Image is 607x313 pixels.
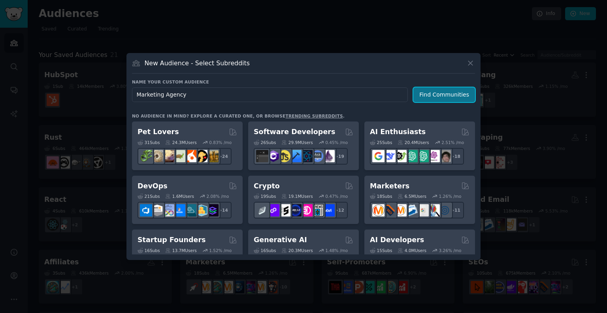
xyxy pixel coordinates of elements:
img: defiblockchain [300,204,313,216]
div: 4.0M Users [398,248,426,253]
div: + 18 [447,148,464,165]
img: PetAdvice [195,150,207,162]
h2: AI Enthusiasts [370,127,426,137]
img: ArtificalIntelligence [439,150,451,162]
div: 13.7M Users [165,248,196,253]
div: 31 Sub s [138,140,160,145]
img: content_marketing [372,204,385,216]
img: AskComputerScience [311,150,324,162]
img: reactnative [300,150,313,162]
img: defi_ [322,204,335,216]
a: trending subreddits [285,114,343,118]
img: iOSProgramming [289,150,302,162]
img: AItoolsCatalog [394,150,407,162]
div: 0.47 % /mo [325,193,348,199]
div: 16 Sub s [138,248,160,253]
button: Find Communities [413,87,475,102]
img: MarketingResearch [428,204,440,216]
div: + 19 [331,148,348,165]
div: 3.26 % /mo [439,248,462,253]
img: elixir [322,150,335,162]
img: leopardgeckos [162,150,174,162]
img: ballpython [151,150,163,162]
h2: Software Developers [254,127,335,137]
div: 0.83 % /mo [209,140,232,145]
div: 20.4M Users [398,140,429,145]
div: 15 Sub s [370,248,392,253]
h2: Generative AI [254,235,307,245]
h3: New Audience - Select Subreddits [145,59,250,67]
img: herpetology [140,150,152,162]
div: No audience in mind? Explore a curated one, or browse . [132,113,345,119]
div: 20.3M Users [281,248,313,253]
div: 19.1M Users [281,193,313,199]
img: AskMarketing [394,204,407,216]
img: turtle [173,150,185,162]
img: GoogleGeminiAI [372,150,385,162]
div: 1.52 % /mo [209,248,232,253]
img: aws_cdk [195,204,207,216]
img: learnjavascript [278,150,290,162]
div: 19 Sub s [254,193,276,199]
div: + 24 [215,148,232,165]
h2: Pet Lovers [138,127,179,137]
div: 24.3M Users [165,140,196,145]
input: Pick a short name, like "Digital Marketers" or "Movie-Goers" [132,87,408,102]
div: 2.08 % /mo [207,193,229,199]
div: 1.26 % /mo [439,193,462,199]
img: googleads [417,204,429,216]
img: Docker_DevOps [162,204,174,216]
img: azuredevops [140,204,152,216]
div: 18 Sub s [370,193,392,199]
div: + 14 [215,202,232,218]
h2: AI Developers [370,235,424,245]
div: 6.5M Users [398,193,426,199]
img: bigseo [383,204,396,216]
div: 2.51 % /mo [441,140,464,145]
img: PlatformEngineers [206,204,219,216]
div: 1.48 % /mo [325,248,348,253]
div: 25 Sub s [370,140,392,145]
img: cockatiel [184,150,196,162]
div: + 12 [331,202,348,218]
img: OnlineMarketing [439,204,451,216]
div: 1.6M Users [165,193,194,199]
img: Emailmarketing [405,204,418,216]
div: 29.9M Users [281,140,313,145]
div: 26 Sub s [254,140,276,145]
img: platformengineering [184,204,196,216]
img: 0xPolygon [267,204,279,216]
img: csharp [267,150,279,162]
h2: Marketers [370,181,409,191]
div: 16 Sub s [254,248,276,253]
img: dogbreed [206,150,219,162]
div: 0.45 % /mo [325,140,348,145]
h2: Startup Founders [138,235,205,245]
img: ethfinance [256,204,268,216]
img: ethstaker [278,204,290,216]
img: CryptoNews [311,204,324,216]
h2: DevOps [138,181,168,191]
img: AWS_Certified_Experts [151,204,163,216]
img: software [256,150,268,162]
h2: Crypto [254,181,280,191]
img: DevOpsLinks [173,204,185,216]
img: chatgpt_promptDesign [405,150,418,162]
img: web3 [289,204,302,216]
h3: Name your custom audience [132,79,475,85]
img: DeepSeek [383,150,396,162]
img: chatgpt_prompts_ [417,150,429,162]
div: + 11 [447,202,464,218]
img: OpenAIDev [428,150,440,162]
div: 21 Sub s [138,193,160,199]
